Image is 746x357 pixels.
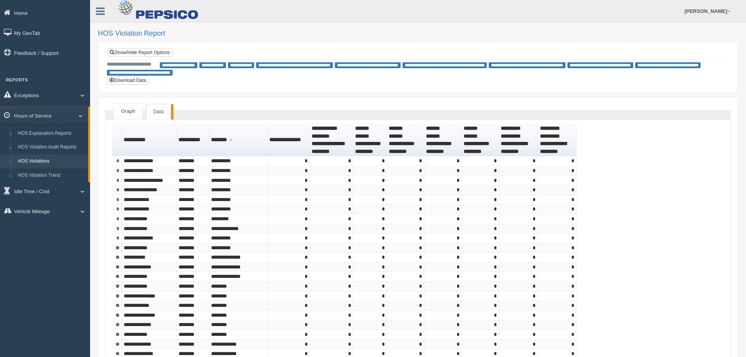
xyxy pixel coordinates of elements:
[267,124,310,156] th: Sort column
[353,124,387,156] th: Sort column
[14,127,88,141] a: HOS Explanation Reports
[107,48,172,57] a: Show/Hide Report Options
[310,124,353,156] th: Sort column
[538,124,577,156] th: Sort column
[122,124,177,156] th: Sort column
[210,124,268,156] th: Sort column
[387,124,424,156] th: Sort column
[114,103,142,120] a: Graph
[462,124,499,156] th: Sort column
[146,104,171,120] a: Data
[98,30,738,38] h2: HOS Violation Report
[14,154,88,169] a: HOS Violations
[177,124,210,156] th: Sort column
[107,76,148,85] button: Download Data
[424,124,462,156] th: Sort column
[14,140,88,154] a: HOS Violation Audit Reports
[499,124,538,156] th: Sort column
[14,169,88,183] a: HOS Violation Trend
